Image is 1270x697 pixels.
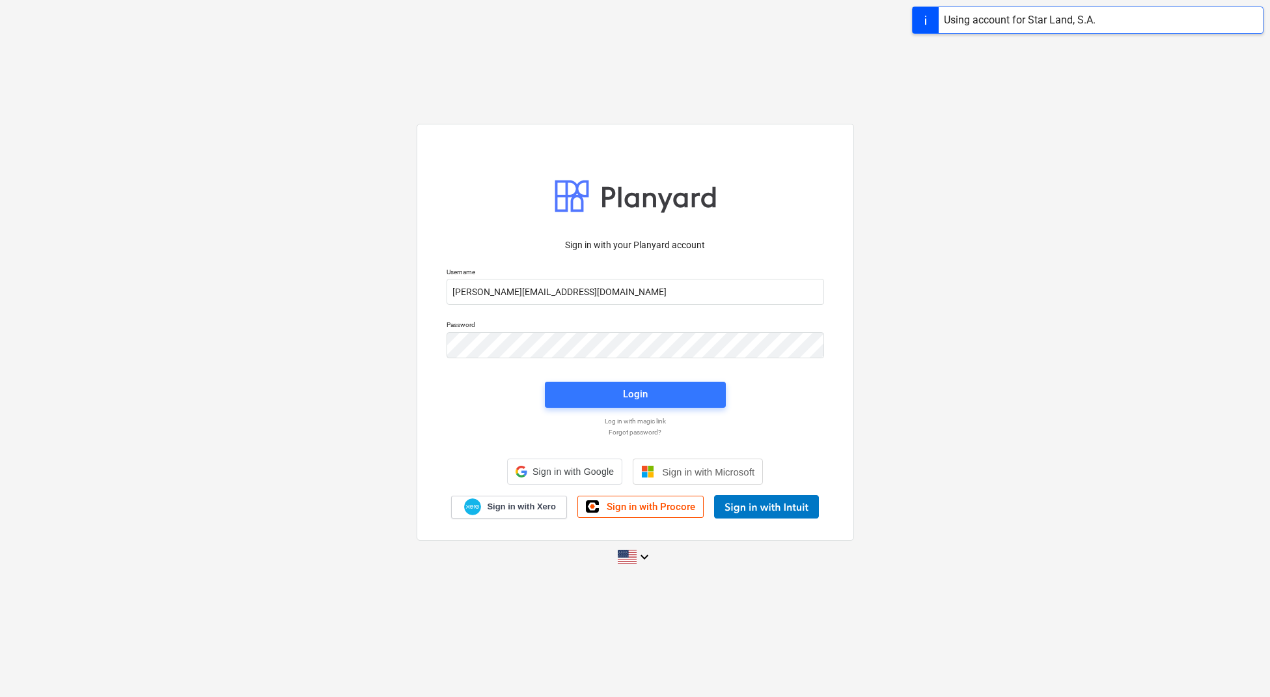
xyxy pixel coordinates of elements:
[487,501,555,513] span: Sign in with Xero
[507,459,622,485] div: Sign in with Google
[440,428,831,436] a: Forgot password?
[451,496,567,519] a: Sign in with Xero
[577,496,704,518] a: Sign in with Procore
[440,417,831,425] a: Log in with magic link
[464,498,481,516] img: Xero logo
[532,466,614,477] span: Sign in with Google
[623,386,648,403] div: Login
[944,12,1096,28] div: Using account for Star Land, S.A.
[641,465,654,478] img: Microsoft logo
[447,268,824,279] p: Username
[545,382,726,408] button: Login
[607,501,695,513] span: Sign in with Procore
[447,238,824,252] p: Sign in with your Planyard account
[447,279,824,305] input: Username
[662,466,754,477] span: Sign in with Microsoft
[637,549,652,565] i: keyboard_arrow_down
[447,320,824,332] p: Password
